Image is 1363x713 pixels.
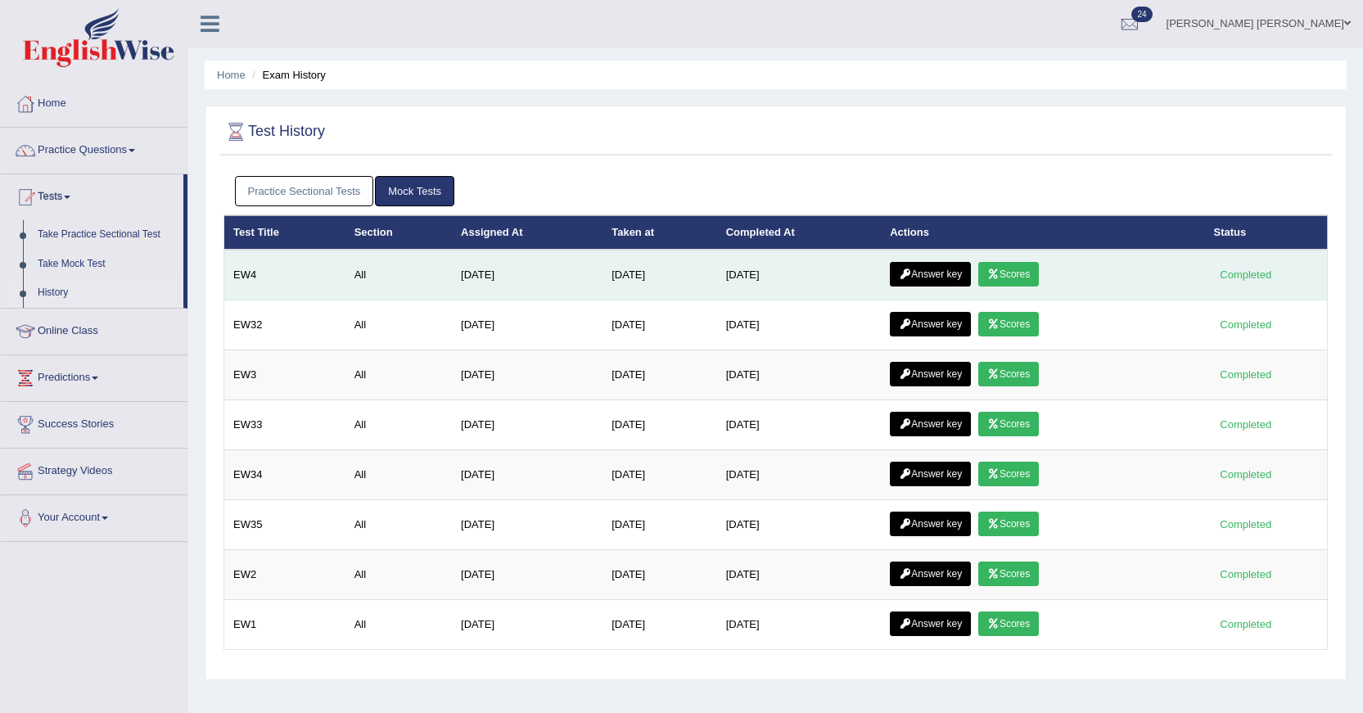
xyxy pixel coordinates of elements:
td: [DATE] [603,250,717,300]
a: Success Stories [1,402,187,443]
td: [DATE] [603,600,717,650]
td: [DATE] [452,550,603,600]
a: Scores [978,562,1039,586]
td: [DATE] [452,600,603,650]
div: Completed [1214,266,1278,283]
td: EW32 [224,300,345,350]
td: [DATE] [717,550,882,600]
td: All [345,250,452,300]
div: Completed [1214,416,1278,433]
div: Completed [1214,516,1278,533]
td: [DATE] [603,400,717,450]
td: EW34 [224,450,345,500]
a: Answer key [890,512,971,536]
a: Tests [1,174,183,215]
td: EW2 [224,550,345,600]
a: Home [217,69,246,81]
div: Completed [1214,466,1278,483]
td: [DATE] [452,400,603,450]
td: [DATE] [452,350,603,400]
a: Your Account [1,495,187,536]
li: Exam History [248,67,326,83]
th: Test Title [224,215,345,250]
td: EW35 [224,500,345,550]
a: Home [1,81,187,122]
a: Scores [978,312,1039,336]
td: [DATE] [717,350,882,400]
a: Strategy Videos [1,449,187,490]
td: [DATE] [603,300,717,350]
span: 24 [1131,7,1152,22]
td: [DATE] [603,350,717,400]
a: History [30,278,183,308]
td: All [345,300,452,350]
th: Taken at [603,215,717,250]
div: Completed [1214,316,1278,333]
th: Assigned At [452,215,603,250]
a: Scores [978,262,1039,287]
td: All [345,350,452,400]
td: EW4 [224,250,345,300]
td: [DATE] [717,300,882,350]
a: Answer key [890,611,971,636]
a: Scores [978,611,1039,636]
td: EW33 [224,400,345,450]
td: [DATE] [603,450,717,500]
a: Answer key [890,312,971,336]
td: [DATE] [452,500,603,550]
td: [DATE] [452,250,603,300]
h2: Test History [223,120,325,144]
a: Answer key [890,412,971,436]
td: [DATE] [452,300,603,350]
a: Scores [978,462,1039,486]
td: [DATE] [717,500,882,550]
div: Completed [1214,566,1278,583]
td: EW1 [224,600,345,650]
a: Answer key [890,262,971,287]
a: Practice Sectional Tests [235,176,374,206]
td: All [345,600,452,650]
td: [DATE] [452,450,603,500]
a: Mock Tests [375,176,454,206]
td: All [345,400,452,450]
a: Take Practice Sectional Test [30,220,183,250]
a: Scores [978,362,1039,386]
div: Completed [1214,616,1278,633]
div: Completed [1214,366,1278,383]
a: Scores [978,412,1039,436]
th: Actions [881,215,1204,250]
td: EW3 [224,350,345,400]
td: All [345,550,452,600]
td: [DATE] [717,250,882,300]
th: Status [1205,215,1328,250]
td: [DATE] [603,500,717,550]
a: Practice Questions [1,128,187,169]
a: Answer key [890,562,971,586]
th: Section [345,215,452,250]
a: Answer key [890,362,971,386]
td: [DATE] [603,550,717,600]
td: [DATE] [717,400,882,450]
a: Online Class [1,309,187,350]
td: All [345,450,452,500]
th: Completed At [717,215,882,250]
a: Take Mock Test [30,250,183,279]
td: All [345,500,452,550]
td: [DATE] [717,600,882,650]
a: Predictions [1,355,187,396]
a: Answer key [890,462,971,486]
a: Scores [978,512,1039,536]
td: [DATE] [717,450,882,500]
